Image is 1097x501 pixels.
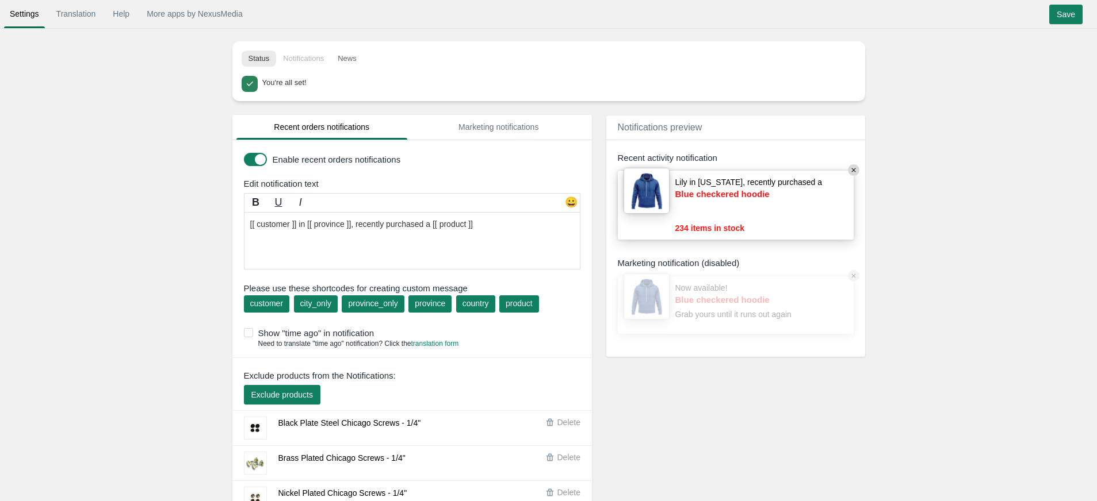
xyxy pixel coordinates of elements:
[274,196,282,208] u: U
[244,282,580,294] span: Please use these shortcodes for creating custom message
[278,418,421,427] a: Black Plate Steel Chicago Screws - 1/4"
[618,122,702,132] span: Notifications preview
[557,418,580,427] span: Delete
[557,453,580,462] span: Delete
[299,196,302,208] i: I
[506,298,533,309] div: product
[624,168,670,214] img: 80x80_sample.jpg
[244,327,586,339] label: Show "time ago" in notification
[244,339,459,349] div: Need to translate "time ago" notification? Click the
[300,298,331,309] div: city_only
[251,390,313,399] span: Exclude products
[675,188,796,200] a: Blue checkered hoodie
[413,115,584,140] a: Marketing notifications
[141,3,249,24] a: More apps by NexusMedia
[545,452,586,464] button: Delete
[675,282,796,328] div: Now available! Grab yours until it runs out again
[4,3,45,24] a: Settings
[624,273,670,319] img: 80x80_sample.jpg
[415,298,445,309] div: province
[557,488,580,497] span: Delete
[278,488,407,498] a: Nickel Plated Chicago Screws - 1/4"
[250,298,284,309] div: customer
[1049,5,1083,24] input: Save
[545,417,586,429] button: Delete
[675,176,822,222] div: Lily in [US_STATE], recently purchased a
[618,152,854,164] div: Recent activity notification
[242,51,277,67] button: Status
[252,196,259,208] b: B
[563,195,580,213] div: 😀
[244,385,320,404] button: Exclude products
[51,3,102,24] a: Translation
[331,51,364,67] button: News
[273,153,578,165] label: Enable recent orders notifications
[244,212,580,269] textarea: [[ customer ]] in [[ province ]], recently purchased a [[ product ]]
[463,298,489,309] div: country
[545,487,586,499] button: Delete
[262,76,853,88] div: You're all set!
[278,453,406,463] a: Brass Plated Chicago Screws - 1/4"
[675,294,796,306] a: Blue checkered hoodie
[107,3,135,24] a: Help
[675,222,745,234] span: 234 items in stock
[244,369,396,381] span: Exclude products from the Notifications:
[236,115,408,140] a: Recent orders notifications
[348,298,397,309] div: province_only
[411,340,459,348] a: translation form
[235,178,595,190] div: Edit notification text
